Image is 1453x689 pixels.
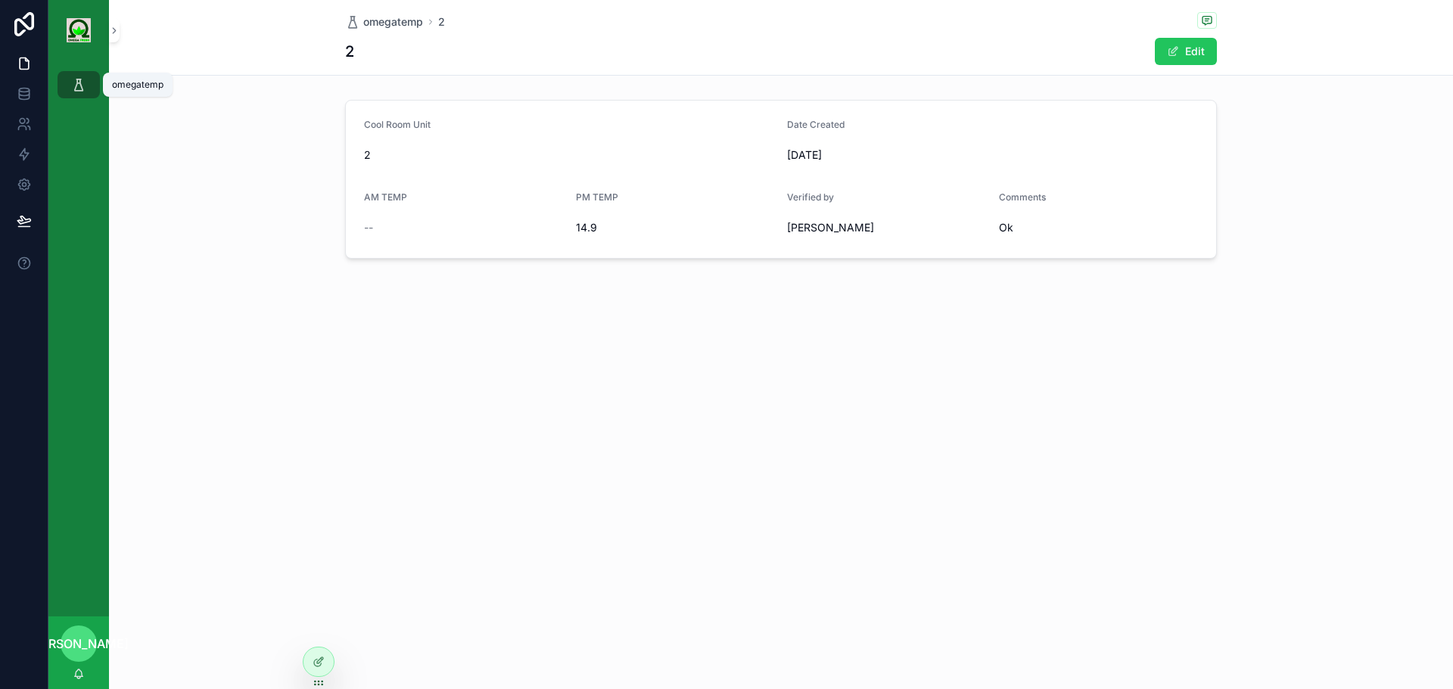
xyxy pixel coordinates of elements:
[999,191,1046,203] span: Comments
[787,119,845,130] span: Date Created
[576,191,618,203] span: PM TEMP
[345,41,354,62] h1: 2
[345,14,423,29] a: omegatemp
[48,61,109,118] div: scrollable content
[438,14,445,29] a: 2
[364,147,775,163] span: 2
[67,18,91,42] img: App logo
[364,191,407,203] span: AM TEMP
[363,14,423,29] span: omegatemp
[29,635,129,653] span: [PERSON_NAME]
[999,220,1199,235] span: Ok
[1155,38,1217,65] button: Edit
[787,220,987,235] span: [PERSON_NAME]
[364,119,431,130] span: Cool Room Unit
[364,220,373,235] span: --
[112,79,163,91] div: omegatemp
[787,147,1198,163] span: [DATE]
[576,220,776,235] span: 14.9
[787,191,834,203] span: Verified by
